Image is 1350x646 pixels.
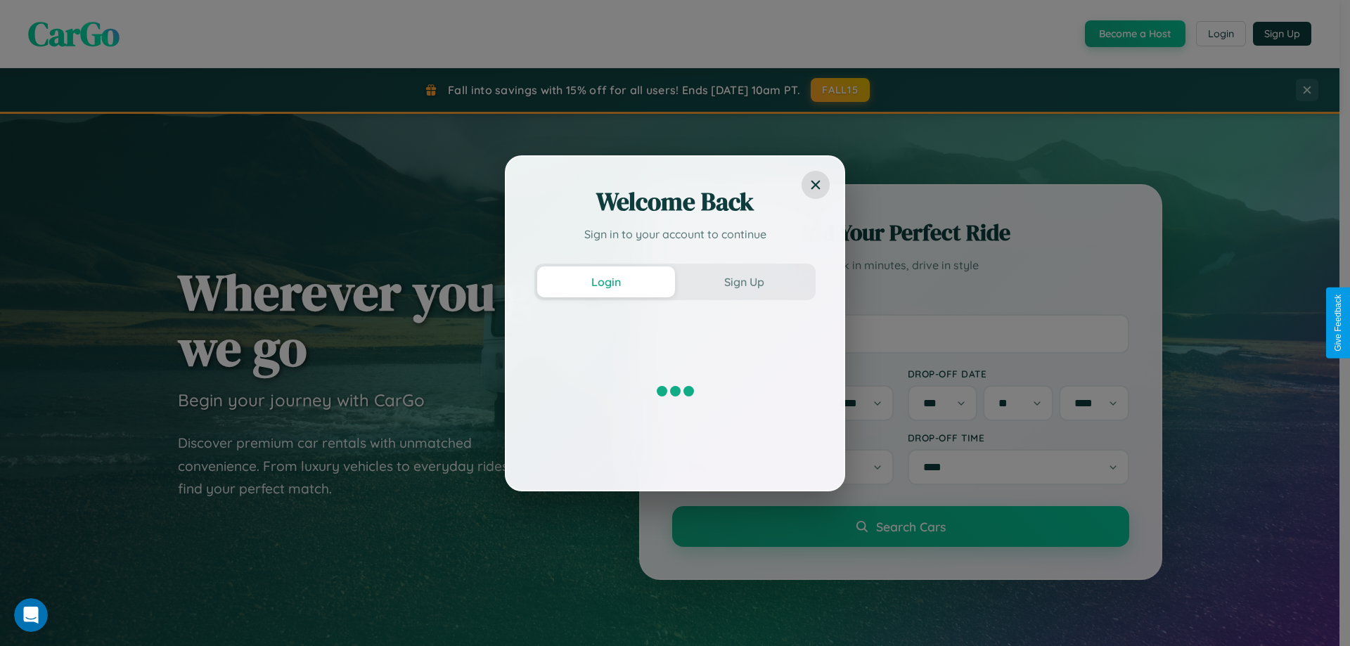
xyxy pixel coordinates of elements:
button: Login [537,266,675,297]
div: Give Feedback [1333,295,1343,351]
p: Sign in to your account to continue [534,226,816,243]
iframe: Intercom live chat [14,598,48,632]
h2: Welcome Back [534,185,816,219]
button: Sign Up [675,266,813,297]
